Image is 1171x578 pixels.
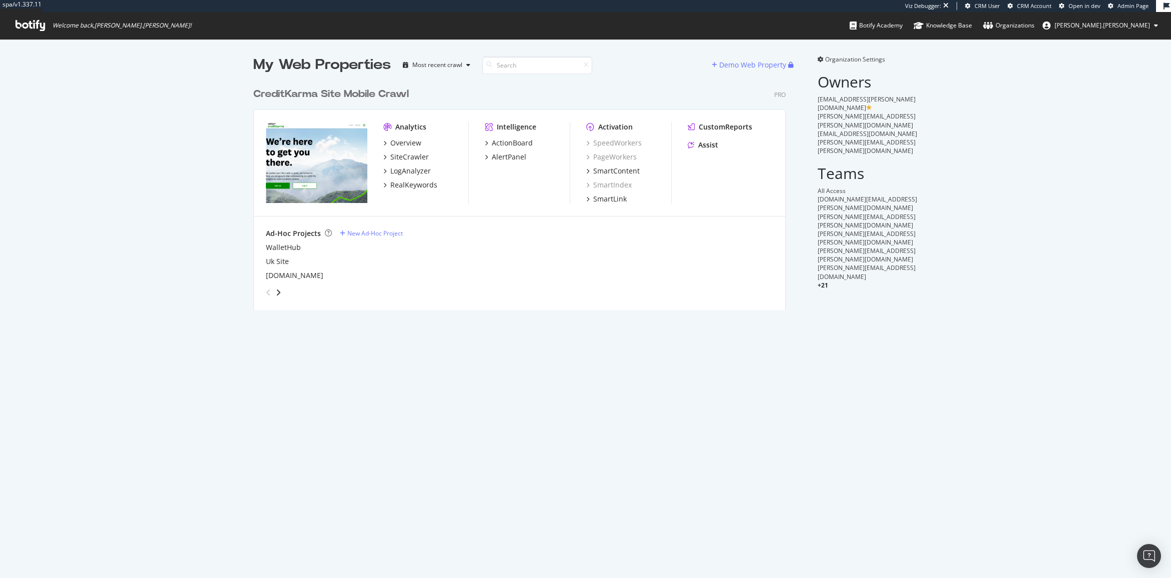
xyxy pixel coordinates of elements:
div: Overview [390,138,421,148]
a: [DOMAIN_NAME] [266,270,323,280]
a: WalletHub [266,242,301,252]
a: CRM Account [1008,2,1052,10]
div: New Ad-Hoc Project [347,229,403,237]
h2: Owners [818,73,918,90]
span: [EMAIL_ADDRESS][DOMAIN_NAME] [818,129,917,138]
a: ActionBoard [485,138,533,148]
a: PageWorkers [586,152,637,162]
div: angle-right [275,287,282,297]
span: [DOMAIN_NAME][EMAIL_ADDRESS][PERSON_NAME][DOMAIN_NAME] [818,195,917,212]
a: New Ad-Hoc Project [340,229,403,237]
span: ryan.flanagan [1055,21,1150,29]
div: Intelligence [497,122,536,132]
button: Most recent crawl [399,57,474,73]
span: + 21 [818,281,828,289]
a: SmartIndex [586,180,632,190]
a: CreditKarma Site Mobile Crawl [253,87,413,101]
a: Organizations [983,12,1035,39]
div: Organizations [983,20,1035,30]
div: Activation [598,122,633,132]
a: Overview [383,138,421,148]
a: SpeedWorkers [586,138,642,148]
div: Ad-Hoc Projects [266,228,321,238]
button: [PERSON_NAME].[PERSON_NAME] [1035,17,1166,33]
a: SiteCrawler [383,152,429,162]
span: [PERSON_NAME][EMAIL_ADDRESS][DOMAIN_NAME] [818,263,916,280]
div: Most recent crawl [412,62,462,68]
span: [PERSON_NAME][EMAIL_ADDRESS][PERSON_NAME][DOMAIN_NAME] [818,212,916,229]
div: Assist [698,140,718,150]
div: My Web Properties [253,55,391,75]
div: SmartLink [593,194,627,204]
a: Uk Site [266,256,289,266]
a: Demo Web Property [712,60,788,69]
a: Open in dev [1059,2,1101,10]
a: AlertPanel [485,152,526,162]
a: Botify Academy [850,12,903,39]
a: SmartContent [586,166,640,176]
span: Admin Page [1118,2,1149,9]
div: CustomReports [699,122,752,132]
input: Search [482,56,592,74]
div: grid [253,75,794,310]
button: Demo Web Property [712,57,788,73]
a: Knowledge Base [914,12,972,39]
span: [EMAIL_ADDRESS][PERSON_NAME][DOMAIN_NAME] [818,95,916,112]
a: SmartLink [586,194,627,204]
a: CustomReports [688,122,752,132]
div: Viz Debugger: [905,2,941,10]
span: Open in dev [1069,2,1101,9]
a: LogAnalyzer [383,166,431,176]
div: Demo Web Property [719,60,786,70]
span: Welcome back, [PERSON_NAME].[PERSON_NAME] ! [52,21,191,29]
div: AlertPanel [492,152,526,162]
span: [PERSON_NAME][EMAIL_ADDRESS][PERSON_NAME][DOMAIN_NAME] [818,112,916,129]
a: Assist [688,140,718,150]
div: SmartContent [593,166,640,176]
div: angle-left [262,284,275,300]
img: creditkarma.com [266,122,367,203]
span: [PERSON_NAME][EMAIL_ADDRESS][PERSON_NAME][DOMAIN_NAME] [818,229,916,246]
span: CRM Account [1017,2,1052,9]
div: CreditKarma Site Mobile Crawl [253,87,409,101]
div: LogAnalyzer [390,166,431,176]
span: [PERSON_NAME][EMAIL_ADDRESS][PERSON_NAME][DOMAIN_NAME] [818,138,916,155]
a: CRM User [965,2,1000,10]
div: Botify Academy [850,20,903,30]
h2: Teams [818,165,918,181]
span: Organization Settings [825,55,885,63]
div: SiteCrawler [390,152,429,162]
div: Pro [774,90,786,99]
span: [PERSON_NAME][EMAIL_ADDRESS][PERSON_NAME][DOMAIN_NAME] [818,246,916,263]
div: All Access [818,186,918,195]
div: Open Intercom Messenger [1137,544,1161,568]
div: RealKeywords [390,180,437,190]
span: CRM User [975,2,1000,9]
a: Admin Page [1108,2,1149,10]
div: ActionBoard [492,138,533,148]
div: Analytics [395,122,426,132]
a: RealKeywords [383,180,437,190]
div: Knowledge Base [914,20,972,30]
